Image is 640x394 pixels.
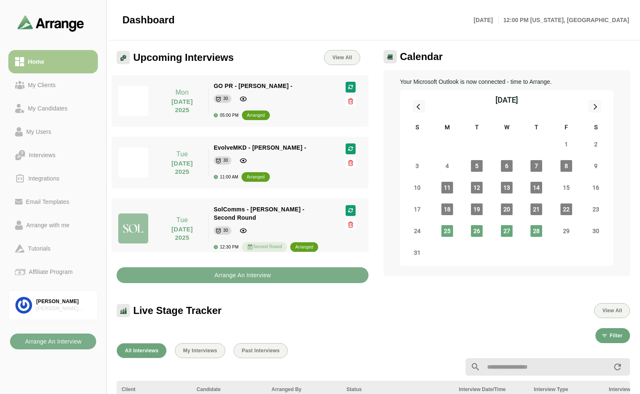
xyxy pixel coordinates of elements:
[8,50,98,73] a: Home
[125,348,159,354] span: All Interviews
[411,225,423,237] span: Sunday, August 24, 2025
[295,243,313,251] div: arranged
[560,160,572,172] span: Friday, August 8, 2025
[332,55,352,60] span: View All
[324,50,360,65] a: View All
[8,237,98,260] a: Tutorials
[432,123,462,133] div: M
[8,73,98,97] a: My Clients
[602,308,622,314] span: View All
[223,226,228,235] div: 30
[590,225,602,237] span: Saturday, August 30, 2025
[214,83,292,89] span: GO PR - [PERSON_NAME] -
[411,182,423,193] span: Sunday, August 10, 2025
[25,267,76,277] div: Affiliate Program
[462,123,492,133] div: T
[411,160,423,172] span: Sunday, August 3, 2025
[459,386,524,393] div: Interview Date/Time
[522,123,552,133] div: T
[590,138,602,150] span: Saturday, August 2, 2025
[560,225,572,237] span: Friday, August 29, 2025
[36,305,91,312] div: [PERSON_NAME] Associates
[214,113,239,118] div: 05:00 PM
[271,386,336,393] div: Arranged By
[471,225,483,237] span: Tuesday, August 26, 2025
[234,343,288,358] button: Past Interviews
[530,225,542,237] span: Thursday, August 28, 2025
[242,242,287,252] div: Second Round
[8,290,98,320] a: [PERSON_NAME][PERSON_NAME] Associates
[8,190,98,213] a: Email Templates
[590,182,602,193] span: Saturday, August 16, 2025
[530,182,542,193] span: Thursday, August 14, 2025
[8,167,98,190] a: Integrations
[411,203,423,215] span: Sunday, August 17, 2025
[501,182,513,193] span: Wednesday, August 13, 2025
[609,333,623,339] span: Filter
[214,206,304,221] span: SolComms - [PERSON_NAME] - Second Round
[175,343,225,358] button: My Interviews
[122,14,174,26] span: Dashboard
[441,160,453,172] span: Monday, August 4, 2025
[214,245,239,249] div: 12:30 PM
[473,15,498,25] p: [DATE]
[183,348,217,354] span: My Interviews
[25,334,82,349] b: Arrange An Interview
[560,203,572,215] span: Friday, August 22, 2025
[471,182,483,193] span: Tuesday, August 12, 2025
[161,225,203,242] p: [DATE] 2025
[581,123,611,133] div: S
[118,213,148,243] img: solcomms_logo.jpg
[23,127,55,137] div: My Users
[346,386,449,393] div: Status
[36,298,91,305] div: [PERSON_NAME]
[551,123,581,133] div: F
[492,123,522,133] div: W
[441,225,453,237] span: Monday, August 25, 2025
[25,103,71,113] div: My Candidates
[25,243,54,253] div: Tutorials
[8,97,98,120] a: My Candidates
[25,173,63,183] div: Integrations
[441,182,453,193] span: Monday, August 11, 2025
[595,328,630,343] button: Filter
[560,182,572,193] span: Friday, August 15, 2025
[247,111,265,120] div: arranged
[22,197,72,207] div: Email Templates
[242,348,280,354] span: Past Interviews
[534,386,599,393] div: Interview Type
[133,51,234,64] span: Upcoming Interviews
[10,334,96,349] button: Arrange An Interview
[25,150,59,160] div: Interviews
[501,225,513,237] span: Wednesday, August 27, 2025
[161,215,203,225] p: Tue
[496,94,518,106] div: [DATE]
[411,247,423,258] span: Sunday, August 31, 2025
[560,138,572,150] span: Friday, August 1, 2025
[133,304,222,317] span: Live Stage Tracker
[25,57,47,67] div: Home
[25,80,59,90] div: My Clients
[17,15,84,31] img: arrangeai-name-small-logo.4d2b8aee.svg
[214,144,306,151] span: EvolveMKD - [PERSON_NAME] -
[223,156,228,165] div: 30
[8,260,98,284] a: Affiliate Program
[498,15,629,25] p: 12:00 PM [US_STATE], [GEOGRAPHIC_DATA]
[8,120,98,143] a: My Users
[8,213,98,237] a: Arrange with me
[161,149,203,159] p: Tue
[471,203,483,215] span: Tuesday, August 19, 2025
[400,50,443,63] span: Calendar
[530,203,542,215] span: Thursday, August 21, 2025
[161,88,203,98] p: Mon
[117,267,369,283] button: Arrange An Interview
[441,203,453,215] span: Monday, August 18, 2025
[197,386,261,393] div: Candidate
[23,220,73,230] div: Arrange with me
[590,203,602,215] span: Saturday, August 23, 2025
[8,143,98,167] a: Interviews
[117,343,167,358] button: All Interviews
[590,160,602,172] span: Saturday, August 9, 2025
[161,98,203,114] p: [DATE] 2025
[247,173,264,181] div: arranged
